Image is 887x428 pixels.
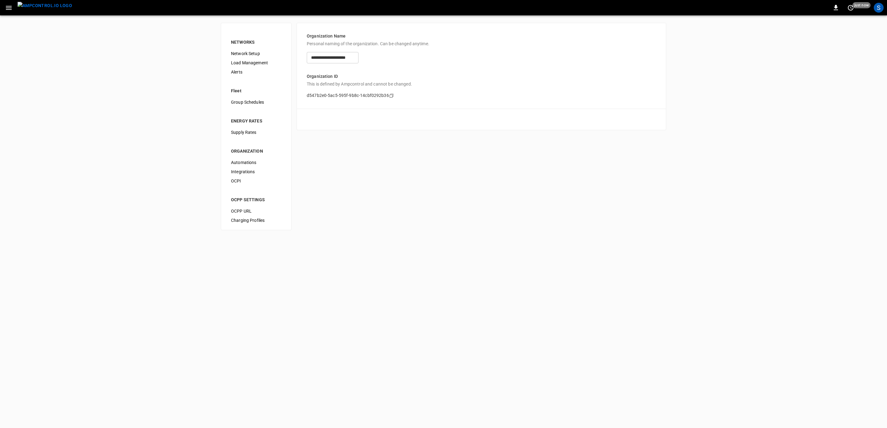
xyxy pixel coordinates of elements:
[307,41,656,47] p: Personal naming of the organization. Can be changed anytime.
[231,208,281,214] span: OCPP URL
[18,2,72,10] img: ampcontrol.io logo
[307,81,656,87] p: This is defined by Ampcontrol and cannot be changed.
[226,158,286,167] div: Automations
[874,3,884,13] div: profile-icon
[307,33,656,39] p: Organization Name
[231,148,281,154] div: ORGANIZATION
[226,67,286,77] div: Alerts
[231,159,281,166] span: Automations
[231,99,281,106] span: Group Schedules
[853,2,871,8] span: just now
[226,58,286,67] div: Load Management
[231,118,281,124] div: ENERGY RATES
[231,88,281,94] div: Fleet
[226,128,286,137] div: Supply Rates
[231,69,281,75] span: Alerts
[846,3,856,13] button: set refresh interval
[226,176,286,186] div: OCPI
[231,129,281,136] span: Supply Rates
[231,217,281,224] span: Charging Profiles
[226,216,286,225] div: Charging Profiles
[231,50,281,57] span: Network Setup
[226,167,286,176] div: Integrations
[389,92,395,99] div: copy
[226,49,286,58] div: Network Setup
[231,178,281,184] span: OCPI
[231,39,281,45] div: NETWORKS
[307,92,389,99] p: d547b2e0-5ac5-595f-9b8c-14cbf0292b36
[226,206,286,216] div: OCPP URL
[231,197,281,203] div: OCPP SETTINGS
[231,169,281,175] span: Integrations
[307,73,656,80] p: Organization ID
[231,60,281,66] span: Load Management
[226,98,286,107] div: Group Schedules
